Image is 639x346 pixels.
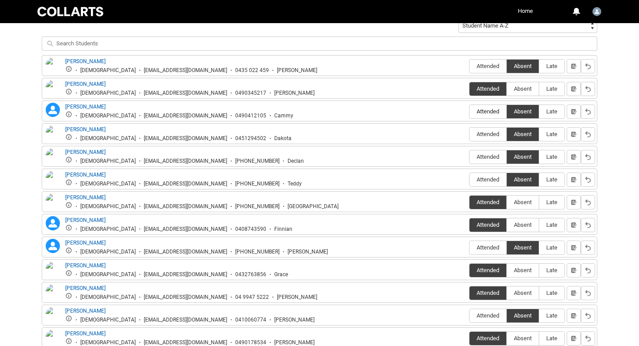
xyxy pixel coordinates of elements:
a: [PERSON_NAME] [65,81,106,87]
button: Reset [581,195,595,209]
button: Notes [567,286,581,300]
span: Attended [469,267,506,274]
div: [DEMOGRAPHIC_DATA] [80,181,136,187]
span: Absent [507,335,539,342]
div: [GEOGRAPHIC_DATA] [288,203,339,210]
button: Notes [567,263,581,278]
a: [PERSON_NAME] [65,217,106,223]
button: Reset [581,127,595,141]
div: [PHONE_NUMBER] [235,181,280,187]
img: Declan Joseph [46,148,60,168]
div: 0490412105 [235,113,266,119]
div: [PHONE_NUMBER] [235,203,280,210]
span: Attended [469,85,506,92]
div: [DEMOGRAPHIC_DATA] [80,158,136,165]
div: [EMAIL_ADDRESS][DOMAIN_NAME] [144,317,227,323]
lightning-icon: Gabriel Edkins [46,239,60,253]
span: Late [539,199,564,205]
div: [EMAIL_ADDRESS][DOMAIN_NAME] [144,339,227,346]
div: [EMAIL_ADDRESS][DOMAIN_NAME] [144,294,227,301]
button: Reset [581,309,595,323]
div: [EMAIL_ADDRESS][DOMAIN_NAME] [144,90,227,97]
div: [PERSON_NAME] [277,67,317,74]
img: Faculty.rhart [592,7,601,16]
a: [PERSON_NAME] [65,58,106,64]
span: Absent [507,108,539,115]
div: 0432763856 [235,271,266,278]
a: Home [516,4,535,18]
span: Attended [469,221,506,228]
div: Grace [274,271,288,278]
span: Attended [469,199,506,205]
div: 04 9947 5222 [235,294,269,301]
div: [DEMOGRAPHIC_DATA] [80,113,136,119]
div: [DEMOGRAPHIC_DATA] [80,339,136,346]
span: Absent [507,199,539,205]
a: [PERSON_NAME] [65,262,106,269]
button: Reset [581,241,595,255]
span: Late [539,153,564,160]
div: Declan [288,158,304,165]
button: Reset [581,150,595,164]
div: [DEMOGRAPHIC_DATA] [80,135,136,142]
span: Attended [469,244,506,251]
div: [EMAIL_ADDRESS][DOMAIN_NAME] [144,158,227,165]
button: Reset [581,82,595,96]
div: Cammy [274,113,293,119]
span: Attended [469,108,506,115]
div: [PERSON_NAME] [277,294,317,301]
span: Absent [507,290,539,296]
span: Late [539,108,564,115]
img: Henri Baldock [46,284,60,304]
button: Reset [581,286,595,300]
span: Late [539,312,564,319]
button: Reset [581,59,595,73]
img: Luca O'Brien [46,307,60,326]
a: [PERSON_NAME] [65,308,106,314]
button: Notes [567,150,581,164]
div: [PHONE_NUMBER] [235,158,280,165]
div: [PERSON_NAME] [274,90,315,97]
span: Late [539,131,564,137]
button: Reset [581,331,595,346]
div: [DEMOGRAPHIC_DATA] [80,249,136,255]
button: Notes [567,82,581,96]
div: [EMAIL_ADDRESS][DOMAIN_NAME] [144,135,227,142]
div: Finnian [274,226,292,233]
a: [PERSON_NAME] [65,172,106,178]
button: Reset [581,105,595,119]
button: Notes [567,331,581,346]
span: Absent [507,85,539,92]
span: Absent [507,153,539,160]
div: [EMAIL_ADDRESS][DOMAIN_NAME] [144,271,227,278]
img: Dakota Fick [46,125,60,145]
img: Aayan Haq [46,57,60,77]
button: Notes [567,218,581,232]
span: Absent [507,312,539,319]
div: 0408743590 [235,226,266,233]
div: [EMAIL_ADDRESS][DOMAIN_NAME] [144,203,227,210]
div: 0451294502 [235,135,266,142]
div: [EMAIL_ADDRESS][DOMAIN_NAME] [144,249,227,255]
div: [DEMOGRAPHIC_DATA] [80,271,136,278]
span: Attended [469,176,506,183]
span: Late [539,290,564,296]
button: Notes [567,195,581,209]
a: [PERSON_NAME] [65,104,106,110]
button: Notes [567,127,581,141]
a: [PERSON_NAME] [65,330,106,337]
div: 0490345217 [235,90,266,97]
button: Reset [581,218,595,232]
button: Notes [567,309,581,323]
a: [PERSON_NAME] [65,149,106,155]
button: Notes [567,105,581,119]
div: 0490178534 [235,339,266,346]
a: [PERSON_NAME] [65,126,106,133]
span: Absent [507,176,539,183]
span: Late [539,176,564,183]
span: Absent [507,221,539,228]
img: Grace Goldsmith [46,262,60,281]
img: Alana Young [46,80,60,100]
div: Dakota [274,135,292,142]
div: [DEMOGRAPHIC_DATA] [80,226,136,233]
